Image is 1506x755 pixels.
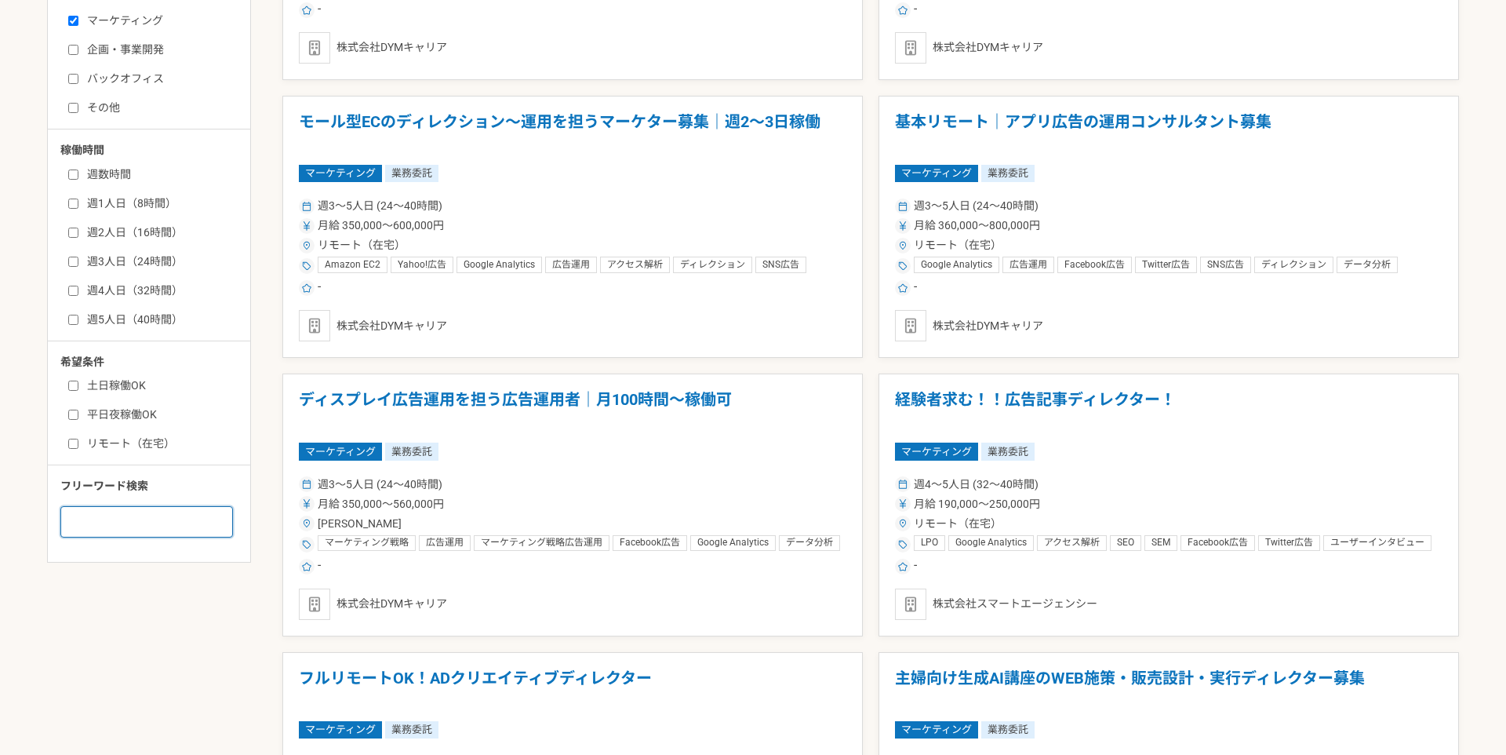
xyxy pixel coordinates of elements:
span: マーケティング [299,165,382,182]
label: 週数時間 [68,166,249,183]
span: 希望条件 [60,356,104,368]
input: リモート（在宅） [68,439,78,449]
span: - [914,1,917,20]
input: 週5人日（40時間） [68,315,78,325]
span: フリーワード検索 [60,480,148,493]
img: ico_tag-f97210f0.svg [302,540,311,549]
img: ico_calendar-4541a85f.svg [302,202,311,211]
span: マーケティング [299,721,382,739]
div: 株式会社スマートエージェンシー [895,589,1442,620]
label: その他 [68,100,249,116]
span: Google Analytics [697,537,769,549]
label: 週1人日（8時間） [68,195,249,212]
img: ico_tag-f97210f0.svg [302,261,311,271]
div: 株式会社DYMキャリア [299,589,846,620]
span: Facebook広告 [1188,537,1248,549]
span: マーケティング [299,443,382,460]
span: Twitter広告 [1142,259,1190,272]
span: SNS広告 [1207,259,1244,272]
label: 週4人日（32時間） [68,283,249,299]
span: Google Analytics [464,259,535,272]
img: ico_currency_yen-76ea2c4c.svg [898,499,908,509]
div: 株式会社DYMキャリア [299,32,846,64]
span: 業務委託 [385,165,438,182]
span: 週3〜5人日 (24〜40時間) [914,198,1039,214]
input: 土日稼働OK [68,381,78,391]
span: マーケティング戦略 [325,537,409,549]
input: 企画・事業開発 [68,45,78,55]
input: バックオフィス [68,74,78,84]
img: default_org_logo-42cde973f59100197ec2c8e796e4974ac8490bb5b08a0eb061ff975e4574aa76.png [895,310,926,341]
h1: モール型ECのディレクション～運用を担うマーケター募集｜週2〜3日稼働 [299,112,846,152]
span: 月給 350,000〜600,000円 [318,217,444,234]
span: - [318,279,321,297]
span: ディレクション [680,259,745,272]
div: 株式会社DYMキャリア [895,32,1442,64]
span: SEM [1151,537,1170,549]
img: ico_star-c4f7eedc.svg [898,5,908,15]
img: ico_star-c4f7eedc.svg [302,562,311,571]
img: default_org_logo-42cde973f59100197ec2c8e796e4974ac8490bb5b08a0eb061ff975e4574aa76.png [895,32,926,64]
h1: フルリモートOK！ADクリエイティブディレクター [299,669,846,709]
span: 月給 360,000〜800,000円 [914,217,1040,234]
span: データ分析 [786,537,833,549]
span: - [914,279,917,297]
div: 株式会社DYMキャリア [299,310,846,341]
span: 業務委託 [981,443,1035,460]
label: マーケティング [68,13,249,29]
span: データ分析 [1344,259,1391,272]
span: ユーザーインタビュー [1330,537,1424,549]
span: マーケティング [895,721,978,739]
span: 広告運用 [552,259,590,272]
img: ico_location_pin-352ac629.svg [898,241,908,250]
input: マーケティング [68,16,78,26]
span: 業務委託 [385,443,438,460]
span: 稼働時間 [60,144,104,157]
span: Facebook広告 [1064,259,1125,272]
span: SEO [1117,537,1134,549]
span: - [318,1,321,20]
span: Google Analytics [955,537,1027,549]
span: [PERSON_NAME] [318,516,402,532]
img: ico_star-c4f7eedc.svg [302,5,311,15]
img: ico_star-c4f7eedc.svg [898,562,908,571]
img: ico_calendar-4541a85f.svg [898,202,908,211]
input: その他 [68,103,78,113]
span: 広告運用 [426,537,464,549]
span: リモート（在宅） [318,237,406,253]
img: ico_currency_yen-76ea2c4c.svg [302,499,311,509]
div: 株式会社DYMキャリア [895,310,1442,341]
img: ico_star-c4f7eedc.svg [898,283,908,293]
label: 平日夜稼働OK [68,407,249,423]
label: 週2人日（16時間） [68,224,249,241]
span: リモート（在宅） [914,516,1002,532]
span: - [914,557,917,576]
input: 週1人日（8時間） [68,199,78,209]
span: Amazon EC2 [325,259,380,272]
span: リモート（在宅） [914,237,1002,253]
span: 月給 350,000〜560,000円 [318,496,444,512]
h1: 経験者求む！！広告記事ディレクター！ [895,390,1442,430]
h1: ディスプレイ広告運用を担う広告運用者｜月100時間～稼働可 [299,390,846,430]
img: ico_location_pin-352ac629.svg [302,519,311,528]
span: アクセス解析 [1044,537,1100,549]
h1: 主婦向け生成AI講座のWEB施策・販売設計・実行ディレクター募集 [895,669,1442,709]
img: ico_location_pin-352ac629.svg [898,519,908,528]
h1: 基本リモート｜アプリ広告の運用コンサルタント募集 [895,112,1442,152]
span: マーケティング [895,165,978,182]
label: 企画・事業開発 [68,42,249,58]
span: ディレクション [1261,259,1326,272]
label: バックオフィス [68,71,249,87]
span: マーケティング [895,443,978,460]
span: 広告運用 [1009,259,1047,272]
span: 業務委託 [981,721,1035,739]
span: Twitter広告 [1265,537,1313,549]
label: 週3人日（24時間） [68,253,249,270]
span: Google Analytics [921,259,992,272]
span: 業務委託 [981,165,1035,182]
span: - [318,557,321,576]
span: 業務委託 [385,721,438,739]
input: 週3人日（24時間） [68,257,78,267]
span: アクセス解析 [607,259,663,272]
input: 平日夜稼働OK [68,410,78,420]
